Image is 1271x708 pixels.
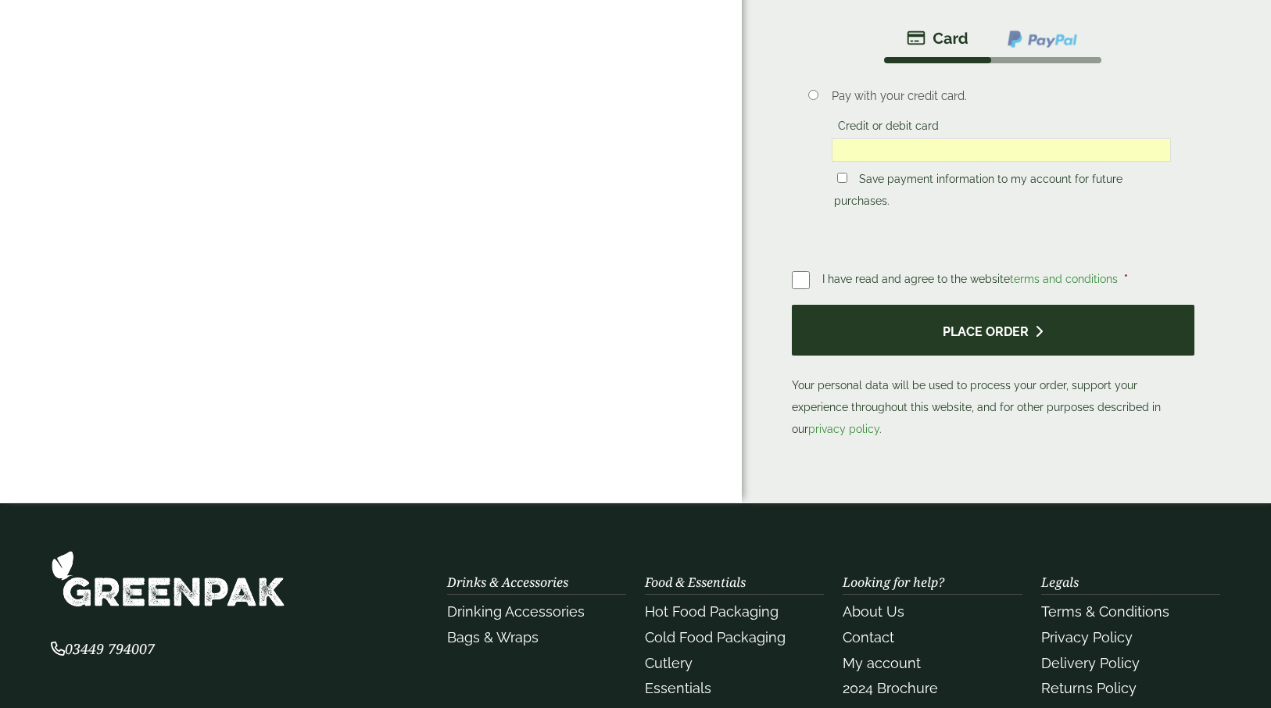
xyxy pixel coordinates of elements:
[447,629,539,645] a: Bags & Wraps
[843,629,894,645] a: Contact
[792,305,1195,440] p: Your personal data will be used to process your order, support your experience throughout this we...
[447,603,585,620] a: Drinking Accessories
[834,173,1122,212] label: Save payment information to my account for future purchases.
[836,143,1166,157] iframe: Secure card payment input frame
[907,29,968,48] img: stripe.png
[822,273,1121,285] span: I have read and agree to the website
[1041,680,1137,696] a: Returns Policy
[792,305,1195,356] button: Place order
[832,88,1171,105] p: Pay with your credit card.
[645,629,786,645] a: Cold Food Packaging
[1041,629,1133,645] a: Privacy Policy
[645,603,779,620] a: Hot Food Packaging
[843,655,921,671] a: My account
[645,680,711,696] a: Essentials
[843,680,938,696] a: 2024 Brochure
[51,642,155,657] a: 03449 794007
[51,550,285,607] img: GreenPak Supplies
[51,639,155,658] span: 03449 794007
[1006,29,1079,49] img: ppcp-gateway.png
[1010,273,1118,285] a: terms and conditions
[645,655,693,671] a: Cutlery
[808,423,879,435] a: privacy policy
[843,603,904,620] a: About Us
[1124,273,1128,285] abbr: required
[1041,603,1169,620] a: Terms & Conditions
[1041,655,1140,671] a: Delivery Policy
[832,120,945,137] label: Credit or debit card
